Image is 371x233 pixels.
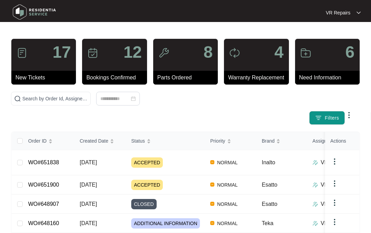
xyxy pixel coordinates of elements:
img: Assigner Icon [313,160,318,165]
p: 6 [345,44,355,60]
span: Inalto [262,159,275,165]
img: Assigner Icon [313,221,318,226]
th: Status [126,132,205,150]
p: VR Repairs [321,219,349,228]
img: filter icon [315,114,322,121]
p: New Tickets [15,74,76,82]
th: Brand [256,132,307,150]
span: Esatto [262,182,277,188]
button: filter iconFilters [309,111,345,125]
p: VR Repairs [321,158,349,167]
img: dropdown arrow [357,11,361,14]
a: WO#651900 [28,182,59,188]
span: NORMAL [214,181,240,189]
span: [DATE] [80,182,97,188]
img: dropdown arrow [330,199,339,207]
span: Order ID [28,137,47,145]
p: 12 [123,44,142,60]
img: Vercel Logo [210,182,214,187]
img: icon [158,47,169,58]
span: CLOSED [131,199,157,209]
th: Actions [325,132,359,150]
img: Vercel Logo [210,160,214,164]
img: icon [300,47,311,58]
p: Need Information [299,74,360,82]
p: VR Repairs [326,9,350,16]
img: residentia service logo [10,2,58,22]
span: NORMAL [214,219,240,228]
img: Assigner Icon [313,182,318,188]
span: Teka [262,220,273,226]
img: icon [16,47,27,58]
span: [DATE] [80,220,97,226]
img: Vercel Logo [210,221,214,225]
span: Priority [210,137,225,145]
p: 8 [203,44,213,60]
p: Bookings Confirmed [86,74,147,82]
span: ADDITIONAL INFORMATION [131,218,200,229]
span: Assignee [313,137,333,145]
span: [DATE] [80,159,97,165]
p: Warranty Replacement [228,74,289,82]
img: icon [87,47,98,58]
span: ACCEPTED [131,180,163,190]
a: WO#648160 [28,220,59,226]
th: Priority [205,132,256,150]
span: Esatto [262,201,277,207]
span: Brand [262,137,274,145]
p: Parts Ordered [157,74,218,82]
th: Order ID [23,132,74,150]
input: Search by Order Id, Assignee Name, Customer Name, Brand and Model [22,95,88,102]
th: Created Date [74,132,126,150]
img: dropdown arrow [345,111,353,119]
span: NORMAL [214,158,240,167]
p: VR Repairs [321,181,349,189]
span: Filters [325,114,339,122]
span: Status [131,137,145,145]
p: VR Repairs [321,200,349,208]
p: 4 [274,44,284,60]
img: dropdown arrow [330,218,339,226]
img: search-icon [14,95,21,102]
img: dropdown arrow [330,157,339,166]
span: Created Date [80,137,108,145]
span: ACCEPTED [131,157,163,168]
span: NORMAL [214,200,240,208]
img: Vercel Logo [210,202,214,206]
img: dropdown arrow [330,179,339,188]
a: WO#651838 [28,159,59,165]
img: Assigner Icon [313,201,318,207]
img: icon [229,47,240,58]
a: WO#648907 [28,201,59,207]
span: [DATE] [80,201,97,207]
p: 17 [53,44,71,60]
